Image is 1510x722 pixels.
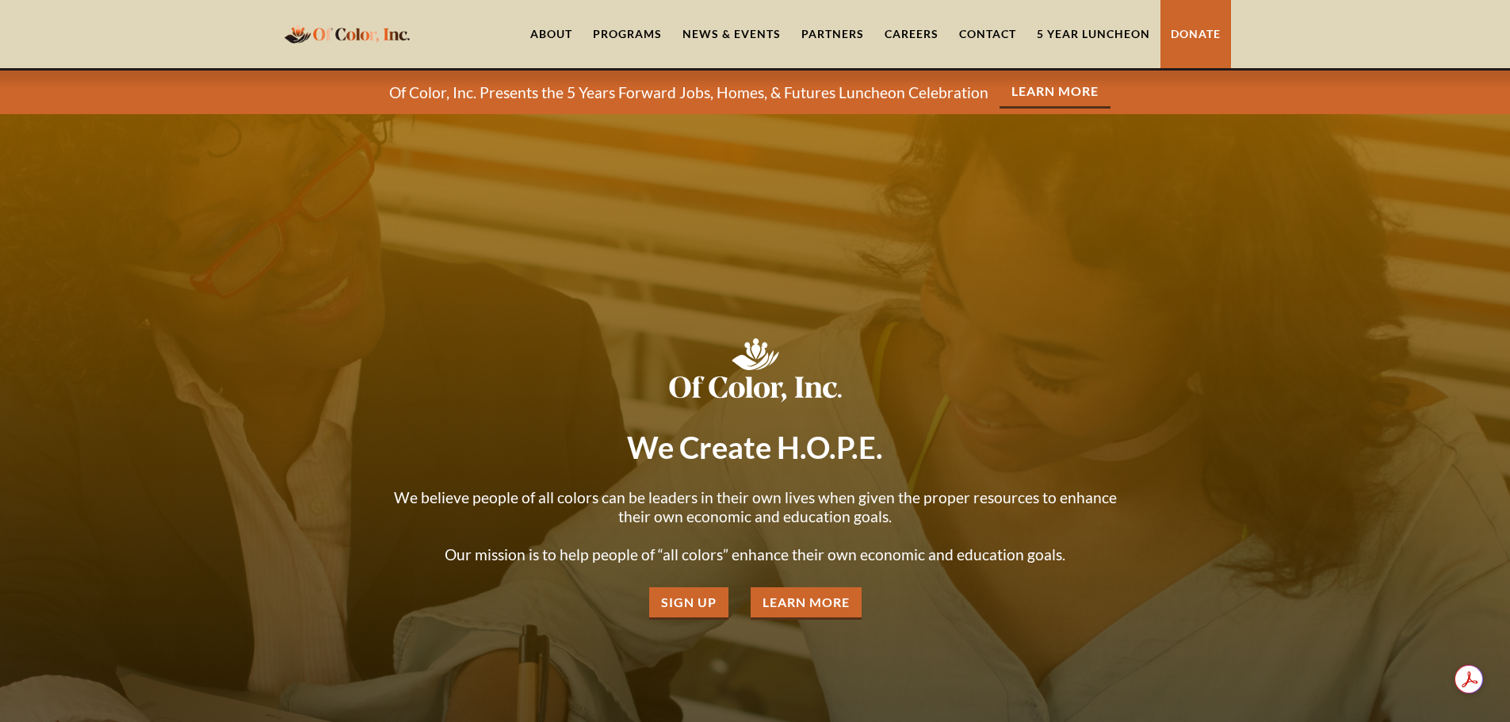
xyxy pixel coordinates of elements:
p: Of Color, Inc. Presents the 5 Years Forward Jobs, Homes, & Futures Luncheon Celebration [389,83,988,102]
a: Learn More [751,587,862,620]
div: Programs [593,26,662,42]
a: Sign Up [649,587,728,620]
p: We believe people of all colors can be leaders in their own lives when given the proper resources... [383,488,1128,564]
a: home [280,15,415,52]
strong: We Create H.O.P.E. [627,429,883,465]
a: Learn More [1000,76,1111,109]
